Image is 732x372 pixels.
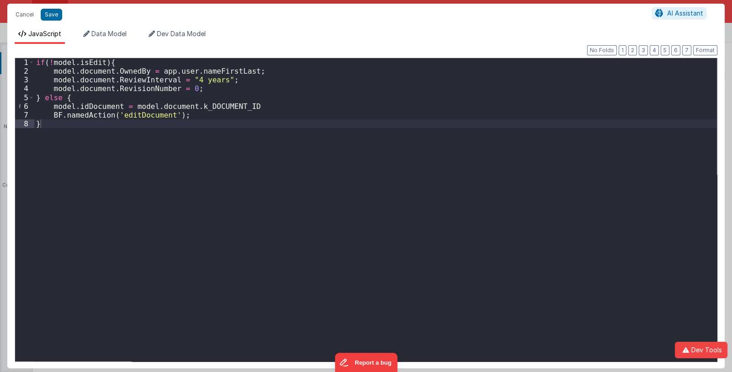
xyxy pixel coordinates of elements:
button: Save [41,9,62,21]
button: Dev Tools [675,342,727,358]
span: JavaScript [28,30,61,38]
div: 4 [15,84,34,93]
div: 8 [15,119,34,128]
button: 1 [619,45,626,55]
span: AI Assistant [667,9,703,17]
div: 2 [15,67,34,75]
div: 5 [15,93,34,102]
button: AI Assistant [652,7,706,19]
div: 3 [15,75,34,84]
button: 7 [682,45,691,55]
iframe: Marker.io feedback button [335,353,397,372]
button: 4 [650,45,659,55]
div: 6 [15,102,34,111]
button: No Folds [587,45,617,55]
button: Format [693,45,717,55]
div: 7 [15,111,34,119]
span: Data Model [91,30,127,38]
button: 2 [628,45,637,55]
button: 6 [671,45,680,55]
button: 3 [639,45,648,55]
span: Dev Data Model [157,30,206,38]
button: Cancel [11,8,38,21]
div: 1 [15,58,34,67]
button: 5 [661,45,669,55]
